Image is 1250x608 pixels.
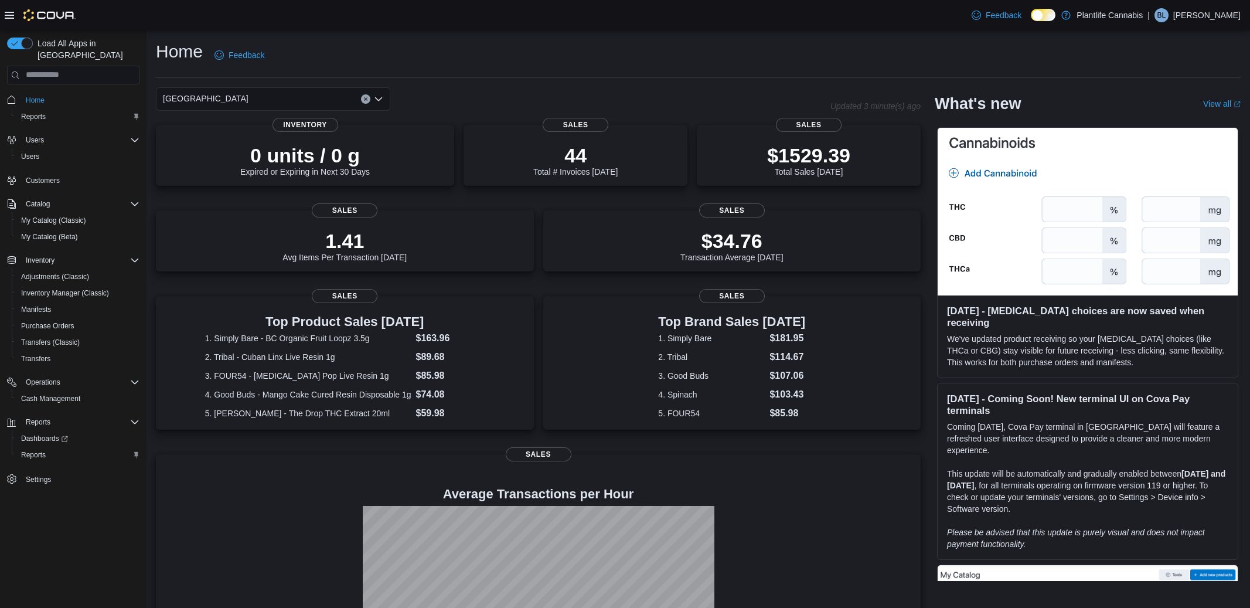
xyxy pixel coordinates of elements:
[16,213,139,227] span: My Catalog (Classic)
[2,414,144,430] button: Reports
[205,315,485,329] h3: Top Product Sales [DATE]
[16,319,139,333] span: Purchase Orders
[658,351,765,363] dt: 2. Tribal
[16,303,139,317] span: Manifests
[21,450,46,460] span: Reports
[680,229,784,253] p: $34.76
[16,352,55,366] a: Transfers
[533,144,618,176] div: Total # Invoices [DATE]
[2,252,144,269] button: Inventory
[1147,8,1150,22] p: |
[21,394,80,403] span: Cash Management
[21,253,59,267] button: Inventory
[16,303,56,317] a: Manifests
[210,43,269,67] a: Feedback
[21,253,139,267] span: Inventory
[16,392,85,406] a: Cash Management
[1157,8,1166,22] span: BL
[12,447,144,463] button: Reports
[16,270,94,284] a: Adjustments (Classic)
[205,332,411,344] dt: 1. Simply Bare - BC Organic Fruit Loopz 3.5g
[21,93,49,107] a: Home
[273,118,338,132] span: Inventory
[416,388,485,402] dd: $74.08
[21,272,89,281] span: Adjustments (Classic)
[12,430,144,447] a: Dashboards
[16,286,139,300] span: Inventory Manager (Classic)
[533,144,618,167] p: 44
[2,196,144,212] button: Catalog
[240,144,370,167] p: 0 units / 0 g
[658,389,765,400] dt: 4. Spinach
[21,305,51,314] span: Manifests
[26,378,60,387] span: Operations
[947,421,1228,456] p: Coming [DATE], Cova Pay terminal in [GEOGRAPHIC_DATA] will feature a refreshed user interface des...
[21,321,74,331] span: Purchase Orders
[312,289,377,303] span: Sales
[16,432,139,446] span: Dashboards
[12,212,144,229] button: My Catalog (Classic)
[361,94,370,104] button: Clear input
[21,232,78,242] span: My Catalog (Beta)
[282,229,407,253] p: 1.41
[21,415,139,429] span: Reports
[26,256,55,265] span: Inventory
[312,203,377,218] span: Sales
[2,374,144,390] button: Operations
[12,285,144,301] button: Inventory Manager (Classic)
[947,469,1225,490] strong: [DATE] and [DATE]
[21,197,139,211] span: Catalog
[16,110,50,124] a: Reports
[16,335,139,349] span: Transfers (Classic)
[769,331,805,345] dd: $181.95
[2,91,144,108] button: Home
[986,9,1021,21] span: Feedback
[935,94,1021,113] h2: What's new
[26,135,44,145] span: Users
[374,94,383,104] button: Open list of options
[12,301,144,318] button: Manifests
[769,406,805,420] dd: $85.98
[658,332,765,344] dt: 1. Simply Bare
[416,331,485,345] dd: $163.96
[1234,101,1241,108] svg: External link
[16,150,139,164] span: Users
[416,369,485,383] dd: $85.98
[416,350,485,364] dd: $89.68
[12,229,144,245] button: My Catalog (Beta)
[26,417,50,427] span: Reports
[947,333,1228,368] p: We've updated product receiving so your [MEDICAL_DATA] choices (like THCa or CBG) stay visible fo...
[21,93,139,107] span: Home
[21,112,46,121] span: Reports
[1173,8,1241,22] p: [PERSON_NAME]
[16,213,91,227] a: My Catalog (Classic)
[21,375,65,389] button: Operations
[16,335,84,349] a: Transfers (Classic)
[165,487,911,501] h4: Average Transactions per Hour
[205,370,411,382] dt: 3. FOUR54 - [MEDICAL_DATA] Pop Live Resin 1g
[26,199,50,209] span: Catalog
[830,101,921,111] p: Updated 3 minute(s) ago
[21,434,68,443] span: Dashboards
[240,144,370,176] div: Expired or Expiring in Next 30 Days
[21,288,109,298] span: Inventory Manager (Classic)
[16,392,139,406] span: Cash Management
[16,448,50,462] a: Reports
[21,338,80,347] span: Transfers (Classic)
[769,369,805,383] dd: $107.06
[776,118,842,132] span: Sales
[947,468,1228,515] p: This update will be automatically and gradually enabled between , for all terminals operating on ...
[767,144,850,167] p: $1529.39
[23,9,76,21] img: Cova
[12,269,144,285] button: Adjustments (Classic)
[658,315,805,329] h3: Top Brand Sales [DATE]
[16,230,139,244] span: My Catalog (Beta)
[12,148,144,165] button: Users
[26,176,60,185] span: Customers
[26,475,51,484] span: Settings
[769,350,805,364] dd: $114.67
[205,389,411,400] dt: 4. Good Buds - Mango Cake Cured Resin Disposable 1g
[1077,8,1143,22] p: Plantlife Cannabis
[16,448,139,462] span: Reports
